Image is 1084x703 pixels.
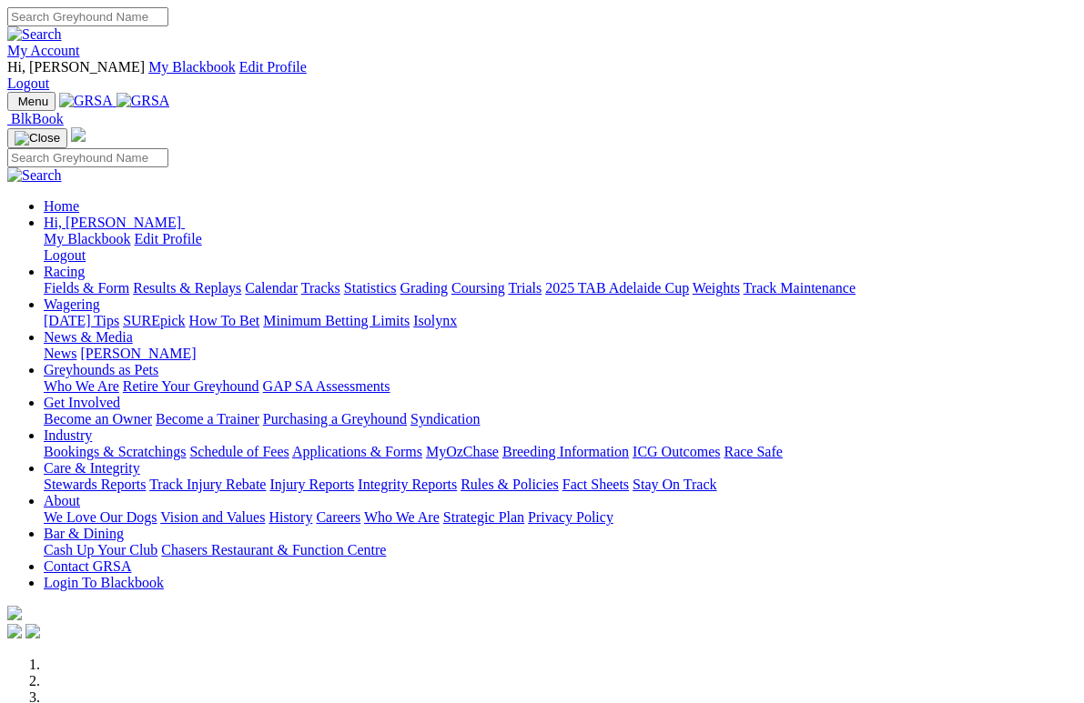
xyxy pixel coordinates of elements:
[7,7,168,26] input: Search
[15,131,60,146] img: Close
[44,280,129,296] a: Fields & Form
[44,460,140,476] a: Care & Integrity
[44,313,1077,329] div: Wagering
[44,378,119,394] a: Who We Are
[44,378,1077,395] div: Greyhounds as Pets
[44,411,152,427] a: Become an Owner
[7,606,22,620] img: logo-grsa-white.png
[7,128,67,148] button: Toggle navigation
[7,75,49,91] a: Logout
[7,26,62,43] img: Search
[161,542,386,557] a: Chasers Restaurant & Function Centre
[724,444,782,459] a: Race Safe
[451,280,505,296] a: Coursing
[44,558,131,574] a: Contact GRSA
[263,411,407,427] a: Purchasing a Greyhound
[44,395,120,410] a: Get Involved
[44,215,181,230] span: Hi, [PERSON_NAME]
[410,411,480,427] a: Syndication
[263,313,410,328] a: Minimum Betting Limits
[7,111,64,126] a: BlkBook
[44,575,164,590] a: Login To Blackbook
[633,477,716,492] a: Stay On Track
[44,329,133,345] a: News & Media
[268,509,312,525] a: History
[123,313,185,328] a: SUREpick
[44,509,1077,526] div: About
[7,148,168,167] input: Search
[44,215,185,230] a: Hi, [PERSON_NAME]
[44,231,131,246] a: My Blackbook
[292,444,422,459] a: Applications & Forms
[508,280,542,296] a: Trials
[117,93,170,109] img: GRSA
[80,346,196,361] a: [PERSON_NAME]
[135,231,202,246] a: Edit Profile
[123,378,259,394] a: Retire Your Greyhound
[149,477,266,492] a: Track Injury Rebate
[189,313,260,328] a: How To Bet
[44,362,158,377] a: Greyhounds as Pets
[269,477,354,492] a: Injury Reports
[44,542,157,557] a: Cash Up Your Club
[316,509,360,525] a: Careers
[44,542,1077,558] div: Bar & Dining
[502,444,629,459] a: Breeding Information
[44,444,1077,460] div: Industry
[44,509,157,525] a: We Love Our Dogs
[358,477,457,492] a: Integrity Reports
[301,280,340,296] a: Tracks
[245,280,298,296] a: Calendar
[7,59,145,75] span: Hi, [PERSON_NAME]
[44,280,1077,296] div: Racing
[461,477,559,492] a: Rules & Policies
[44,313,119,328] a: [DATE] Tips
[633,444,720,459] a: ICG Outcomes
[59,93,113,109] img: GRSA
[545,280,689,296] a: 2025 TAB Adelaide Cup
[7,92,56,111] button: Toggle navigation
[44,247,86,263] a: Logout
[7,59,1077,92] div: My Account
[44,477,1077,493] div: Care & Integrity
[44,444,186,459] a: Bookings & Scratchings
[400,280,448,296] a: Grading
[71,127,86,142] img: logo-grsa-white.png
[7,167,62,184] img: Search
[44,231,1077,264] div: Hi, [PERSON_NAME]
[7,624,22,638] img: facebook.svg
[133,280,241,296] a: Results & Replays
[44,198,79,214] a: Home
[44,264,85,279] a: Racing
[44,346,1077,362] div: News & Media
[18,95,48,108] span: Menu
[25,624,40,638] img: twitter.svg
[7,43,80,58] a: My Account
[44,493,80,508] a: About
[156,411,259,427] a: Become a Trainer
[263,378,390,394] a: GAP SA Assessments
[44,346,76,361] a: News
[344,280,397,296] a: Statistics
[160,509,265,525] a: Vision and Values
[426,444,499,459] a: MyOzChase
[44,411,1077,427] div: Get Involved
[44,296,100,312] a: Wagering
[443,509,524,525] a: Strategic Plan
[189,444,289,459] a: Schedule of Fees
[744,280,856,296] a: Track Maintenance
[11,111,64,126] span: BlkBook
[148,59,236,75] a: My Blackbook
[44,526,124,541] a: Bar & Dining
[413,313,457,328] a: Isolynx
[528,509,613,525] a: Privacy Policy
[562,477,629,492] a: Fact Sheets
[44,477,146,492] a: Stewards Reports
[239,59,307,75] a: Edit Profile
[693,280,740,296] a: Weights
[44,427,92,443] a: Industry
[364,509,440,525] a: Who We Are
